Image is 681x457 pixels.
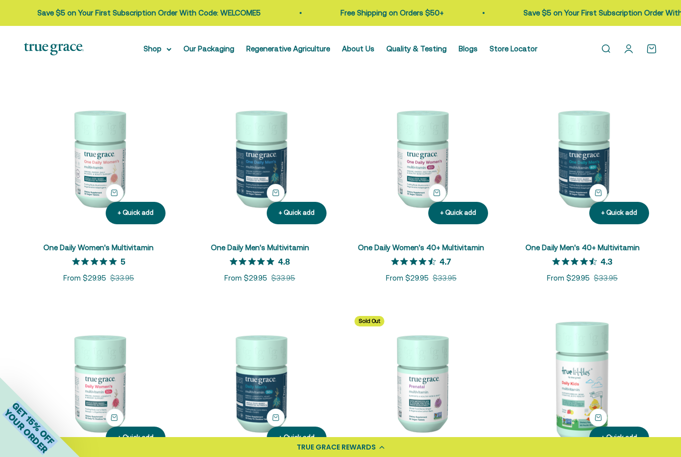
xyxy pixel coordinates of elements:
span: GET 15% OFF [10,400,56,447]
sale-price: From $29.95 [224,272,267,284]
span: 5 out 5 stars rating in total 4 reviews [72,255,121,269]
a: About Us [342,44,374,53]
span: 4.8 out 5 stars rating in total 4 reviews [230,255,278,269]
a: Blogs [459,44,478,53]
p: 4.3 [601,256,612,266]
sale-price: From $29.95 [63,272,106,284]
button: + Quick add [106,184,124,202]
button: + Quick add [589,184,607,202]
button: + Quick add [267,184,285,202]
a: Regenerative Agriculture [246,44,330,53]
button: + Quick add [267,202,327,224]
button: + Quick add [589,409,607,427]
span: 4.3 out 5 stars rating in total 3 reviews [552,255,601,269]
p: Save $5 on Your First Subscription Order With Code: WELCOME5 [37,7,260,19]
sale-price: From $29.95 [547,272,590,284]
span: YOUR ORDER [2,407,50,455]
button: + Quick add [428,202,488,224]
button: + Quick add [267,427,327,449]
a: Our Packaging [183,44,234,53]
button: + Quick add [106,427,166,449]
span: 4.7 out 5 stars rating in total 21 reviews [391,255,440,269]
a: One Daily Women's 40+ Multivitamin [358,243,484,252]
button: + Quick add [267,409,285,427]
summary: Shop [144,43,171,55]
div: + Quick add [279,433,315,443]
img: Daily Multivitamin for Immune Support, Energy, Daily Balance, and Healthy Bone Support* Vitamin A... [346,83,496,233]
img: One Daily Men's Multivitamin [185,83,335,233]
div: + Quick add [118,208,154,218]
compare-at-price: $33.95 [594,272,618,284]
a: One Daily Men's 40+ Multivitamin [525,243,640,252]
a: Store Locator [490,44,537,53]
p: 4.7 [440,256,451,266]
a: Free Shipping on Orders $50+ [340,8,443,17]
sale-price: From $29.95 [386,272,429,284]
compare-at-price: $33.95 [271,272,295,284]
div: + Quick add [601,208,637,218]
a: Quality & Testing [386,44,447,53]
button: + Quick add [106,409,124,427]
compare-at-price: $33.95 [433,272,457,284]
a: One Daily Women's Multivitamin [43,243,154,252]
div: TRUE GRACE REWARDS [297,442,376,453]
p: 5 [121,256,125,266]
button: + Quick add [106,202,166,224]
div: + Quick add [118,433,154,443]
button: + Quick add [589,427,649,449]
button: + Quick add [589,202,649,224]
p: 4.8 [278,256,290,266]
button: + Quick add [428,184,446,202]
img: One Daily Men's 40+ Multivitamin [508,83,658,233]
a: One Daily Men's Multivitamin [211,243,309,252]
div: + Quick add [601,433,637,443]
compare-at-price: $33.95 [110,272,134,284]
div: + Quick add [440,208,476,218]
div: + Quick add [279,208,315,218]
img: We select ingredients that play a concrete role in true health, and we include them at effective ... [24,83,173,233]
